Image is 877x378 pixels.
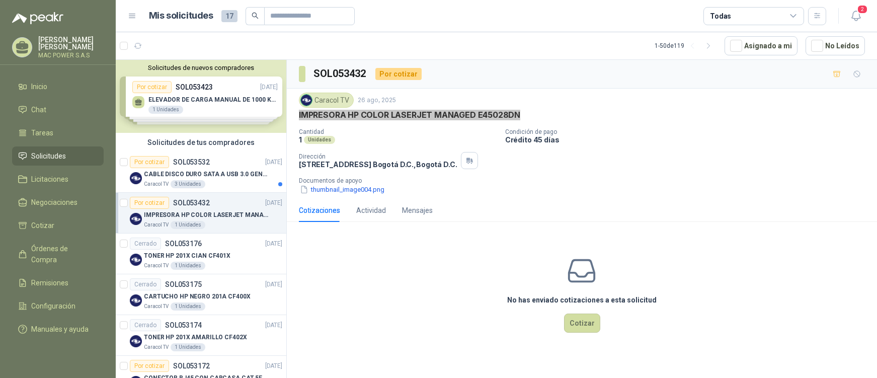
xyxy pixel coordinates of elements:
p: Condición de pago [505,128,873,135]
a: Negociaciones [12,193,104,212]
p: MAC POWER S.A.S [38,52,104,58]
span: Tareas [31,127,53,138]
span: Remisiones [31,277,68,288]
a: Cotizar [12,216,104,235]
img: Company Logo [130,254,142,266]
p: SOL053432 [173,199,210,206]
a: CerradoSOL053175[DATE] Company LogoCARTUCHO HP NEGRO 201A CF400XCaracol TV1 Unidades [116,274,286,315]
div: 1 Unidades [171,343,205,351]
p: [DATE] [265,158,282,167]
div: Solicitudes de tus compradores [116,133,286,152]
p: [STREET_ADDRESS] Bogotá D.C. , Bogotá D.C. [299,160,457,169]
p: Documentos de apoyo [299,177,873,184]
a: Configuración [12,296,104,316]
a: Por cotizarSOL053432[DATE] Company LogoIMPRESORA HP COLOR LASERJET MANAGED E45028DNCaracol TV1 Un... [116,193,286,234]
h3: SOL053432 [313,66,367,82]
a: Chat [12,100,104,119]
p: IMPRESORA HP COLOR LASERJET MANAGED E45028DN [144,210,269,220]
span: Solicitudes [31,150,66,162]
a: Inicio [12,77,104,96]
p: Dirección [299,153,457,160]
img: Company Logo [130,294,142,307]
span: Manuales y ayuda [31,324,89,335]
span: Órdenes de Compra [31,243,94,265]
div: 3 Unidades [171,180,205,188]
span: Inicio [31,81,47,92]
span: 2 [857,5,868,14]
p: Caracol TV [144,303,169,311]
div: Mensajes [402,205,433,216]
div: 1 Unidades [171,221,205,229]
a: Solicitudes [12,146,104,166]
span: Configuración [31,300,75,312]
a: Por cotizarSOL053532[DATE] Company LogoCABLE DISCO DURO SATA A USB 3.0 GENERICOCaracol TV3 Unidades [116,152,286,193]
p: [PERSON_NAME] [PERSON_NAME] [38,36,104,50]
h3: No has enviado cotizaciones a esta solicitud [507,294,657,306]
a: Órdenes de Compra [12,239,104,269]
p: TONER HP 201X AMARILLO CF402X [144,333,247,342]
div: 1 - 50 de 119 [655,38,716,54]
p: 26 ago, 2025 [358,96,396,105]
p: [DATE] [265,239,282,249]
p: IMPRESORA HP COLOR LASERJET MANAGED E45028DN [299,110,520,120]
p: Caracol TV [144,262,169,270]
h1: Mis solicitudes [149,9,213,23]
span: 17 [221,10,237,22]
p: Caracol TV [144,180,169,188]
p: [DATE] [265,198,282,208]
img: Company Logo [130,172,142,184]
span: Negociaciones [31,197,77,208]
p: CABLE DISCO DURO SATA A USB 3.0 GENERICO [144,170,269,179]
p: SOL053176 [165,240,202,247]
div: Unidades [304,136,335,144]
div: Caracol TV [299,93,354,108]
button: Solicitudes de nuevos compradores [120,64,282,71]
div: Por cotizar [130,156,169,168]
a: CerradoSOL053176[DATE] Company LogoTONER HP 201X CIAN CF401XCaracol TV1 Unidades [116,234,286,274]
a: Licitaciones [12,170,104,189]
p: Caracol TV [144,221,169,229]
img: Logo peakr [12,12,63,24]
span: Chat [31,104,46,115]
div: 1 Unidades [171,262,205,270]
p: SOL053174 [165,322,202,329]
img: Company Logo [301,95,312,106]
a: Manuales y ayuda [12,320,104,339]
p: [DATE] [265,361,282,371]
div: Por cotizar [130,360,169,372]
button: 2 [847,7,865,25]
button: Asignado a mi [725,36,798,55]
button: No Leídos [806,36,865,55]
p: [DATE] [265,321,282,330]
div: Todas [710,11,731,22]
p: SOL053532 [173,159,210,166]
div: 1 Unidades [171,303,205,311]
div: Cerrado [130,278,161,290]
span: Cotizar [31,220,54,231]
button: Cotizar [564,314,600,333]
p: Caracol TV [144,343,169,351]
div: Por cotizar [375,68,422,80]
p: SOL053172 [173,362,210,369]
p: [DATE] [265,280,282,289]
img: Company Logo [130,335,142,347]
div: Solicitudes de nuevos compradoresPor cotizarSOL053423[DATE] ELEVADOR DE CARGA MANUAL DE 1000 KLS1... [116,60,286,133]
img: Company Logo [130,213,142,225]
a: Remisiones [12,273,104,292]
span: Licitaciones [31,174,68,185]
p: TONER HP 201X CIAN CF401X [144,251,230,261]
div: Cerrado [130,319,161,331]
p: SOL053175 [165,281,202,288]
div: Cotizaciones [299,205,340,216]
p: Cantidad [299,128,497,135]
div: Cerrado [130,238,161,250]
p: CARTUCHO HP NEGRO 201A CF400X [144,292,251,301]
span: search [252,12,259,19]
div: Por cotizar [130,197,169,209]
a: CerradoSOL053174[DATE] Company LogoTONER HP 201X AMARILLO CF402XCaracol TV1 Unidades [116,315,286,356]
div: Actividad [356,205,386,216]
a: Tareas [12,123,104,142]
p: Crédito 45 días [505,135,873,144]
button: thumbnail_image004.png [299,184,385,195]
p: 1 [299,135,302,144]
